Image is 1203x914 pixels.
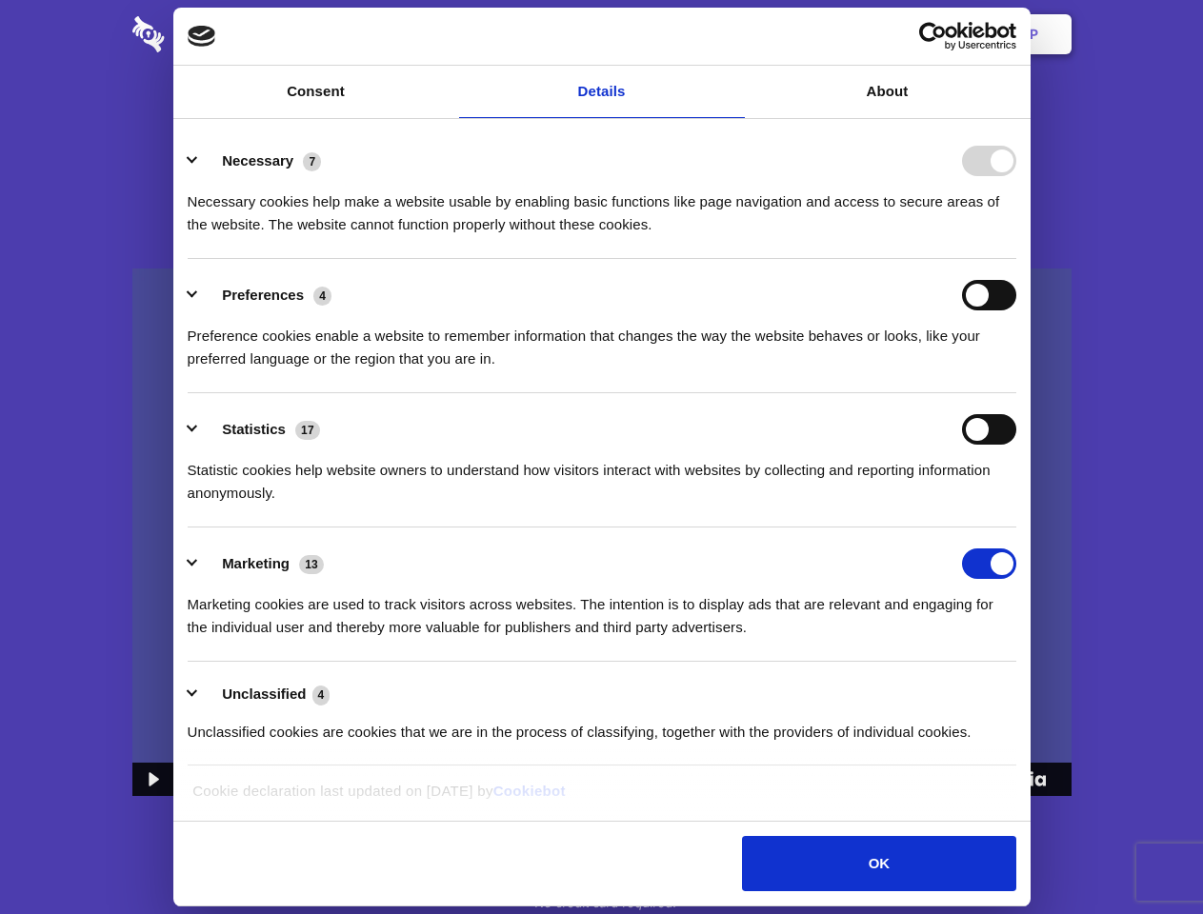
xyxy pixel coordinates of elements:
label: Marketing [222,555,290,571]
button: Preferences (4) [188,280,344,310]
span: 13 [299,555,324,574]
button: Unclassified (4) [188,683,342,706]
button: Marketing (13) [188,548,336,579]
a: Consent [173,66,459,118]
img: logo-wordmark-white-trans-d4663122ce5f474addd5e946df7df03e33cb6a1c49d2221995e7729f52c070b2.svg [132,16,295,52]
div: Cookie declaration last updated on [DATE] by [178,780,1025,817]
a: Details [459,66,745,118]
img: Sharesecret [132,268,1072,797]
span: 7 [303,152,321,171]
a: Login [864,5,947,64]
a: About [745,66,1031,118]
label: Statistics [222,421,286,437]
a: Cookiebot [493,783,566,799]
span: 4 [312,685,331,705]
button: Play Video [132,763,171,796]
span: 4 [313,287,331,306]
div: Statistic cookies help website owners to understand how visitors interact with websites by collec... [188,445,1016,505]
label: Necessary [222,152,293,169]
button: Statistics (17) [188,414,332,445]
h4: Auto-redaction of sensitive data, encrypted data sharing and self-destructing private chats. Shar... [132,173,1072,236]
div: Unclassified cookies are cookies that we are in the process of classifying, together with the pro... [188,706,1016,744]
iframe: Drift Widget Chat Controller [1108,819,1180,891]
button: Necessary (7) [188,146,333,176]
div: Necessary cookies help make a website usable by enabling basic functions like page navigation and... [188,176,1016,236]
a: Pricing [559,5,642,64]
h1: Eliminate Slack Data Loss. [132,86,1072,154]
a: Contact [772,5,860,64]
img: logo [188,26,216,47]
a: Usercentrics Cookiebot - opens in a new window [850,22,1016,50]
div: Marketing cookies are used to track visitors across websites. The intention is to display ads tha... [188,579,1016,639]
button: OK [742,836,1015,891]
label: Preferences [222,287,304,303]
div: Preference cookies enable a website to remember information that changes the way the website beha... [188,310,1016,370]
span: 17 [295,421,320,440]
